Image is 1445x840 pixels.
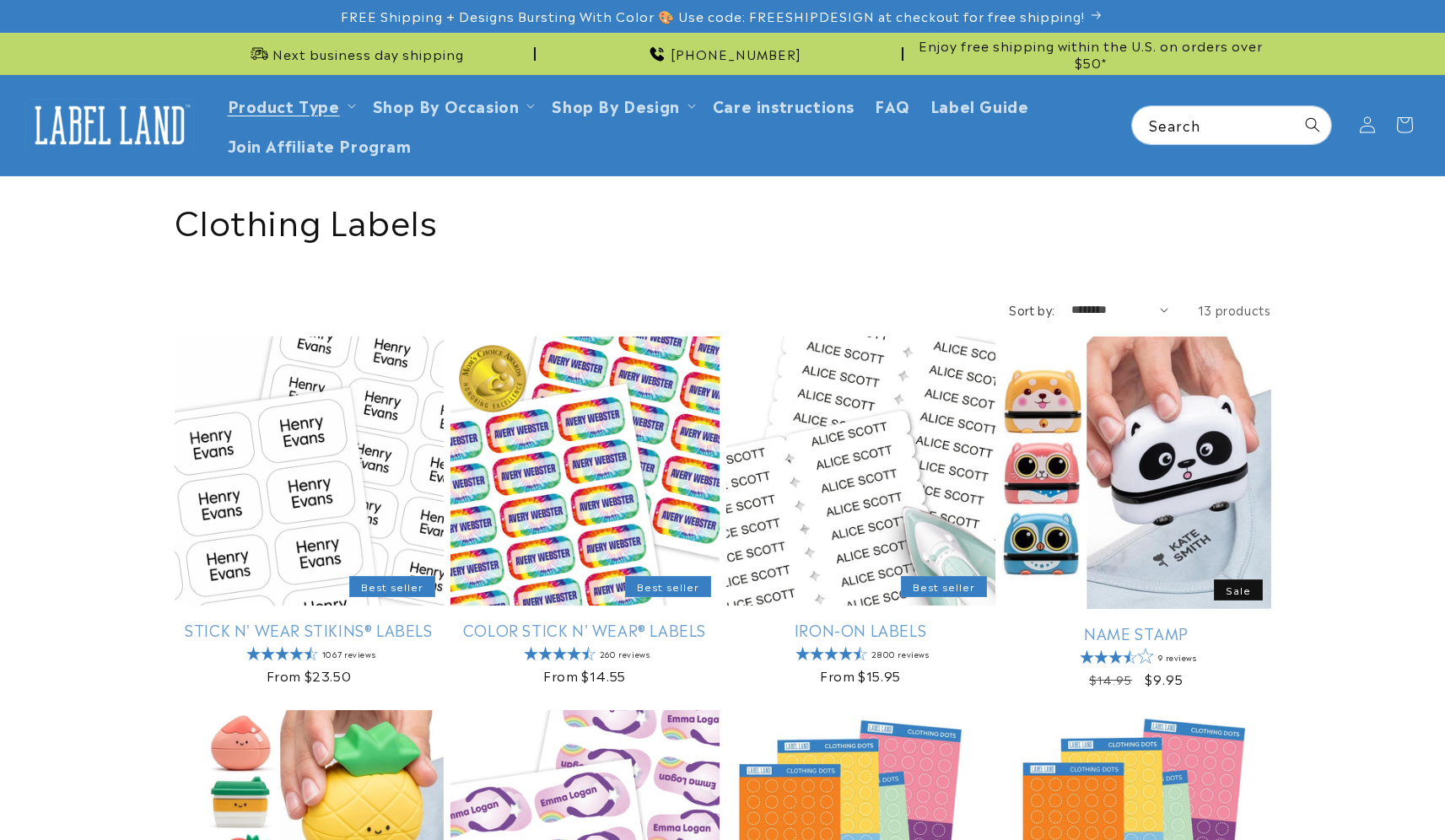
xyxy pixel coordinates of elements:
[865,85,920,125] a: FAQ
[19,93,201,158] a: Label Land
[272,46,464,62] span: Next business day shipping
[910,33,1271,74] div: Announcement
[175,197,1271,241] h1: Clothing Labels
[228,94,340,116] a: Product Type
[552,94,679,116] a: Shop By Design
[175,33,536,74] div: Announcement
[373,95,520,115] span: Shop By Occasion
[341,8,1085,24] span: FREE Shipping + Designs Bursting With Color 🎨 Use code: FREESHIPDESIGN at checkout for free shipp...
[363,85,542,125] summary: Shop By Occasion
[1002,623,1271,643] a: Name Stamp
[920,85,1039,125] a: Label Guide
[1009,301,1054,318] label: Sort by:
[1294,106,1331,143] button: Search
[218,85,363,125] summary: Product Type
[218,125,422,164] a: Join Affiliate Program
[726,620,995,639] a: Iron-On Labels
[1198,301,1271,318] span: 13 products
[671,46,801,62] span: [PHONE_NUMBER]
[450,620,720,639] a: Color Stick N' Wear® Labels
[175,620,444,639] a: Stick N' Wear Stikins® Labels
[875,95,910,115] span: FAQ
[25,99,194,151] img: Label Land
[930,95,1029,115] span: Label Guide
[713,95,855,115] span: Care instructions
[542,85,702,125] summary: Shop By Design
[703,85,865,125] a: Care instructions
[542,33,903,74] div: Announcement
[228,135,412,154] span: Join Affiliate Program
[910,37,1271,70] span: Enjoy free shipping within the U.S. on orders over $50*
